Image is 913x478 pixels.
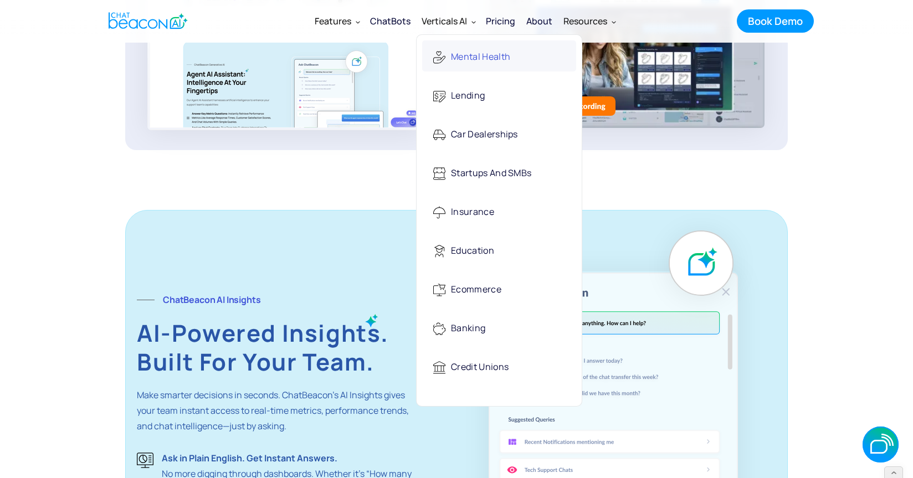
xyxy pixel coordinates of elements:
[416,34,582,407] nav: Verticals AI
[422,234,576,265] a: Education
[451,162,531,185] div: Startups and SMBs
[422,157,576,188] a: Startups and SMBs
[163,294,260,306] strong: ChatBeacon AI Insights
[137,317,389,378] strong: AI-Powered Insights. Built for Your Team.
[563,13,607,29] div: Resources
[612,19,616,24] img: Dropdown
[422,312,576,343] a: Banking
[422,196,576,227] a: Insurance
[422,351,576,382] a: Credit Unions
[558,8,620,34] div: Resources
[309,8,365,34] div: Features
[451,124,518,146] div: Car Dealerships
[748,14,803,28] div: Book Demo
[422,40,576,71] a: Mental Health
[451,46,510,69] div: Mental Health
[480,7,521,35] a: Pricing
[137,387,412,434] p: Make smarter decisions in seconds. ChatBeacon’s AI Insights gives your team instant access to rea...
[669,230,734,296] img: ChatBeacon AI now introduces generative AI assistance.
[451,201,494,224] div: Insurance
[526,13,552,29] div: About
[451,240,494,263] div: Education
[365,7,416,35] a: ChatBots
[422,79,576,110] a: Lending
[356,19,360,24] img: Dropdown
[370,13,411,29] div: ChatBots
[451,317,485,340] div: Banking
[471,19,476,24] img: Dropdown
[451,356,509,379] div: Credit Unions
[416,8,480,34] div: Verticals AI
[737,9,814,33] a: Book Demo
[486,13,515,29] div: Pricing
[451,279,501,301] div: Ecommerce
[99,7,194,34] a: home
[422,118,576,149] a: Car Dealerships
[315,13,351,29] div: Features
[162,452,337,464] strong: Ask in Plain English. Get Instant Answers. ‍
[451,85,485,107] div: Lending
[521,7,558,35] a: About
[422,13,467,29] div: Verticals AI
[422,273,576,304] a: Ecommerce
